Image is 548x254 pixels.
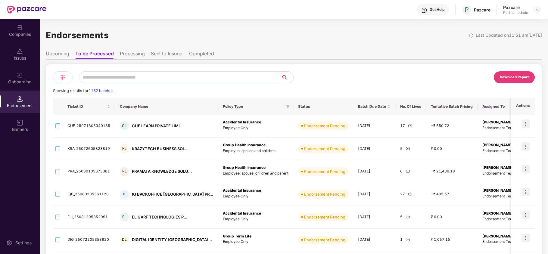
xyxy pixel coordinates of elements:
[223,211,261,215] b: Accidental Insurance
[281,71,294,83] button: search
[426,115,478,138] td: -₹ 550.72
[63,98,115,115] th: Ticket ID
[353,138,395,160] td: [DATE]
[223,216,288,222] p: Employee Only
[46,51,69,59] li: Upcoming
[353,229,395,252] td: [DATE]
[511,98,535,115] th: Actions
[482,143,513,147] b: [PERSON_NAME]
[408,123,413,128] img: svg+xml;base64,PHN2ZyBpZD0iRG93bmxvYWQtMjR4MjQiIHhtbG5zPSJodHRwOi8vd3d3LnczLm9yZy8yMDAwL3N2ZyIgd2...
[304,237,345,243] div: Endorsement Pending
[482,234,513,238] b: [PERSON_NAME]
[426,229,478,252] td: ₹ 1,057.15
[281,75,293,80] span: search
[120,167,129,176] div: PL
[89,88,114,93] span: 1162 batches.
[353,115,395,138] td: [DATE]
[6,240,12,246] img: svg+xml;base64,PHN2ZyBpZD0iU2V0dGluZy0yMHgyMCIgeG1sbnM9Imh0dHA6Ly93d3cudzMub3JnLzIwMDAvc3ZnIiB3aW...
[17,72,23,78] img: svg+xml;base64,PHN2ZyB3aWR0aD0iMjAiIGhlaWdodD0iMjAiIHZpZXdCb3g9IjAgMCAyMCAyMCIgZmlsbD0ibm9uZSIgeG...
[17,96,23,102] img: svg+xml;base64,PHN2ZyB3aWR0aD0iMTQuNSIgaGVpZ2h0PSIxNC41IiB2aWV3Qm94PSIwIDAgMTYgMTYiIGZpbGw9Im5vbm...
[482,104,515,109] span: Assigned To
[474,7,490,13] div: Pazcare
[59,74,67,81] img: svg+xml;base64,PHN2ZyB4bWxucz0iaHR0cDovL3d3dy53My5vcmcvMjAwMC9zdmciIHdpZHRoPSIyNCIgaGVpZ2h0PSIyNC...
[189,51,214,59] li: Completed
[223,120,261,124] b: Accidental Insurance
[395,98,426,115] th: No. Of Lives
[400,191,421,197] div: 27
[120,190,129,199] div: IL
[353,98,395,115] th: Batch Due Date
[406,237,410,242] img: svg+xml;base64,PHN2ZyBpZD0iRG93bmxvYWQtMjR4MjQiIHhtbG5zPSJodHRwOi8vd3d3LnczLm9yZy8yMDAwL3N2ZyIgd2...
[63,160,115,183] td: PRA_25080105373381
[426,206,478,229] td: ₹ 0.00
[223,188,261,193] b: Accidental Insurance
[482,165,513,170] b: [PERSON_NAME]
[482,194,519,199] p: Endorsement Team
[120,121,129,130] div: CL
[465,6,469,13] span: P
[223,239,288,245] p: Employee Only
[304,191,345,197] div: Endorsement Pending
[482,239,519,245] p: Endorsement Team
[223,234,251,238] b: Group Term Life
[293,98,353,115] th: Status
[353,183,395,206] td: [DATE]
[132,146,188,152] div: KRAZYTECH BUSINESS SOL...
[63,183,115,206] td: IQB_25080205361120
[421,7,427,13] img: svg+xml;base64,PHN2ZyBpZD0iSGVscC0zMngzMiIgeG1sbnM9Imh0dHA6Ly93d3cudzMub3JnLzIwMDAvc3ZnIiB3aWR0aD...
[46,29,109,42] h1: Endorsements
[7,6,46,14] img: New Pazcare Logo
[400,123,421,129] div: 17
[223,171,288,176] p: Employee, spouse, children and parent
[304,146,345,152] div: Endorsement Pending
[132,123,183,129] div: CUE LEARN PRIVATE LIMI...
[120,144,129,153] div: KL
[120,212,129,221] div: EL
[223,143,266,147] b: Group Health Insurance
[223,165,266,170] b: Group Health Insurance
[63,229,115,252] td: DIG_25072205353820
[426,160,478,183] td: -₹ 21,486.18
[223,194,288,199] p: Employee Only
[522,165,530,173] img: icon
[14,240,33,246] div: Settings
[426,138,478,160] td: ₹ 0.00
[304,123,345,129] div: Endorsement Pending
[400,237,421,243] div: 1
[132,169,192,174] div: PRAMATA KNOWLEDGE SOLU...
[482,125,519,131] p: Endorsement Team
[469,33,474,38] img: svg+xml;base64,PHN2ZyBpZD0iUmVsb2FkLTMyeDMyIiB4bWxucz0iaHR0cDovL3d3dy53My5vcmcvMjAwMC9zdmciIHdpZH...
[400,146,421,152] div: 5
[63,138,115,160] td: KRA_25072605323819
[482,171,519,176] p: Endorsement Team
[482,211,513,215] b: [PERSON_NAME]
[522,211,530,219] img: icon
[482,216,519,222] p: Endorsement Team
[115,98,218,115] th: Company Name
[132,191,213,197] div: IQ BACKOFFICE [GEOGRAPHIC_DATA] PR...
[223,125,288,131] p: Employee Only
[482,188,519,193] b: [PERSON_NAME] P B
[151,51,183,59] li: Sent to Insurer
[406,214,410,219] img: svg+xml;base64,PHN2ZyBpZD0iRG93bmxvYWQtMjR4MjQiIHhtbG5zPSJodHRwOi8vd3d3LnczLm9yZy8yMDAwL3N2ZyIgd2...
[535,7,540,12] img: svg+xml;base64,PHN2ZyBpZD0iRHJvcGRvd24tMzJ4MzIiIHhtbG5zPSJodHRwOi8vd3d3LnczLm9yZy8yMDAwL3N2ZyIgd2...
[304,214,345,220] div: Endorsement Pending
[426,98,478,115] th: Tentative Batch Pricing
[482,120,516,124] b: [PERSON_NAME] U
[286,105,290,108] span: filter
[132,237,212,243] div: DIGITAL IDENTITY [GEOGRAPHIC_DATA]...
[353,160,395,183] td: [DATE]
[17,25,23,31] img: svg+xml;base64,PHN2ZyBpZD0iQ29tcGFuaWVzIiB4bWxucz0iaHR0cDovL3d3dy53My5vcmcvMjAwMC9zdmciIHdpZHRoPS...
[63,206,115,229] td: ELI_25081205352991
[400,214,421,220] div: 5
[285,103,291,110] span: filter
[120,235,129,244] div: DL
[482,148,519,154] p: Endorsement Team
[522,234,530,242] img: icon
[353,206,395,229] td: [DATE]
[406,146,410,150] img: svg+xml;base64,PHN2ZyBpZD0iRG93bmxvYWQtMjR4MjQiIHhtbG5zPSJodHRwOi8vd3d3LnczLm9yZy8yMDAwL3N2ZyIgd2...
[408,191,413,196] img: svg+xml;base64,PHN2ZyBpZD0iRG93bmxvYWQtMjR4MjQiIHhtbG5zPSJodHRwOi8vd3d3LnczLm9yZy8yMDAwL3N2ZyIgd2...
[223,148,288,154] p: Employee, spouse and children
[132,214,187,220] div: ELIGARF TECHNOLOGIES P...
[67,104,106,109] span: Ticket ID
